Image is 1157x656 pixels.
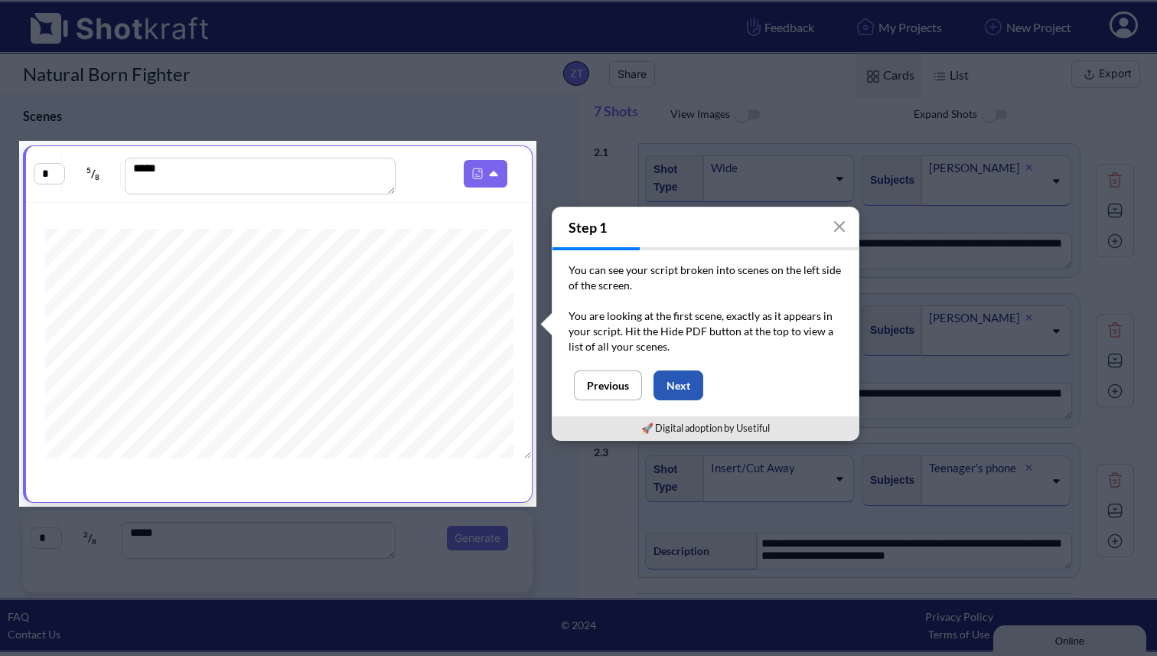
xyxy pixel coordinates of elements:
[66,162,121,186] span: /
[569,308,842,354] p: You are looking at the first scene, exactly as it appears in your script. Hit the Hide PDF button...
[569,263,842,308] p: You can see your script broken into scenes on the left side of the screen.
[574,370,642,400] button: Previous
[86,165,91,175] span: 5
[641,422,770,434] a: 🚀 Digital adoption by Usetiful
[552,207,859,247] h4: Step 1
[95,172,99,181] span: 8
[468,164,487,184] img: Pdf Icon
[11,13,142,24] div: Online
[653,370,703,400] button: Next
